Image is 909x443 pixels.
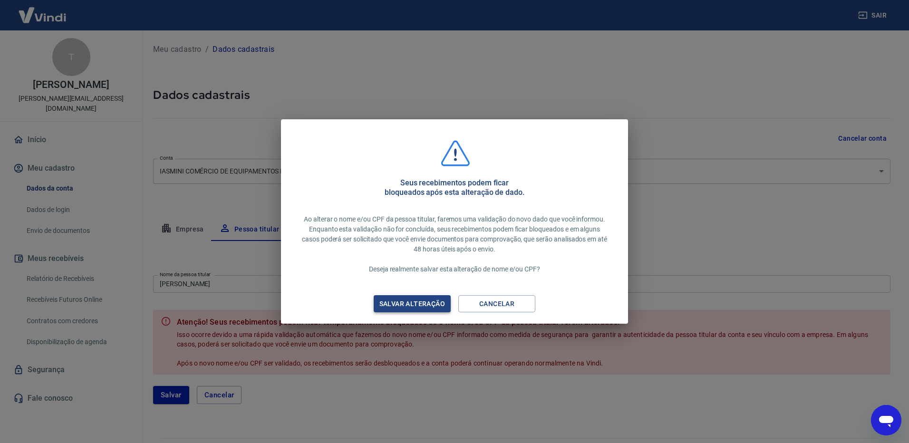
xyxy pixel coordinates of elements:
[458,295,535,313] button: Cancelar
[300,214,609,274] p: Ao alterar o nome e/ou CPF da pessoa titular, faremos uma validação do novo dado que você informo...
[385,178,524,197] h5: Seus recebimentos podem ficar bloqueados após esta alteração de dado.
[374,295,451,313] button: Salvar alteração
[368,298,456,310] div: Salvar alteração
[871,405,901,435] iframe: Botão para abrir a janela de mensagens, conversa em andamento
